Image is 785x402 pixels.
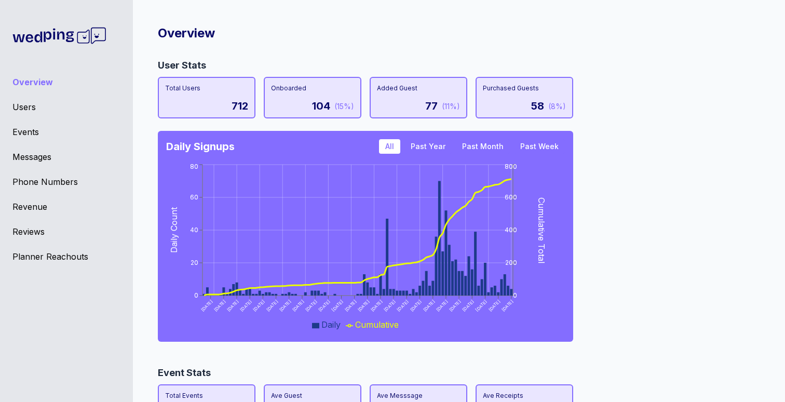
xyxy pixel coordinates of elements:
tspan: Cumulative Total [536,197,547,263]
div: Ave Guest [271,392,354,400]
tspan: [DATE] [475,299,488,312]
tspan: [DATE] [383,299,397,312]
a: Events [12,126,120,138]
button: Past Week [514,139,565,154]
tspan: [DATE] [396,299,410,312]
tspan: [DATE] [265,299,279,312]
a: Phone Numbers [12,176,120,188]
div: Ave Messsage [377,392,460,400]
tspan: [DATE] [200,299,213,312]
tspan: [DATE] [239,299,253,312]
tspan: 20 [191,259,198,266]
div: User Stats [158,58,752,73]
tspan: [DATE] [448,299,462,312]
tspan: [DATE] [226,299,239,312]
div: Onboarded [271,84,354,92]
tspan: [DATE] [331,299,344,312]
tspan: [DATE] [252,299,266,312]
span: Daily [321,319,341,330]
tspan: 800 [505,163,517,170]
tspan: [DATE] [304,299,318,312]
tspan: 400 [505,226,517,234]
div: Overview [158,25,752,42]
button: Past Month [456,139,510,154]
div: (8%) [548,101,566,112]
tspan: 80 [190,163,198,170]
button: Past Year [404,139,452,154]
div: Purchased Guests [483,84,566,92]
tspan: [DATE] [409,299,423,312]
div: 104 [312,99,330,113]
div: Ave Receipts [483,392,566,400]
tspan: [DATE] [344,299,357,312]
a: Planner Reachouts [12,250,120,263]
tspan: [DATE] [435,299,449,312]
tspan: [DATE] [213,299,226,312]
div: 712 [232,99,248,113]
tspan: [DATE] [422,299,436,312]
tspan: [DATE] [357,299,370,312]
tspan: 200 [505,259,517,266]
tspan: 60 [190,193,198,201]
tspan: [DATE] [500,299,514,312]
button: All [379,139,400,154]
div: (15%) [334,101,354,112]
div: Daily Signups [166,139,235,154]
div: Event Stats [158,366,752,380]
tspan: 40 [190,226,198,234]
tspan: [DATE] [291,299,305,312]
tspan: Daily Count [169,207,179,253]
tspan: [DATE] [318,299,331,312]
tspan: 0 [194,291,198,299]
span: Cumulative [355,319,399,330]
tspan: [DATE] [488,299,501,312]
tspan: [DATE] [462,299,475,312]
div: Total Users [165,84,248,92]
div: 58 [531,99,544,113]
div: Total Events [165,392,248,400]
div: (11%) [442,101,460,112]
a: Messages [12,151,120,163]
div: Added Guest [377,84,460,92]
a: Overview [12,76,120,88]
tspan: [DATE] [370,299,383,312]
tspan: 600 [505,193,517,201]
tspan: [DATE] [278,299,292,312]
tspan: 0 [513,291,517,299]
a: Revenue [12,200,120,213]
a: Reviews [12,225,120,238]
div: 77 [425,99,438,113]
a: Users [12,101,120,113]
